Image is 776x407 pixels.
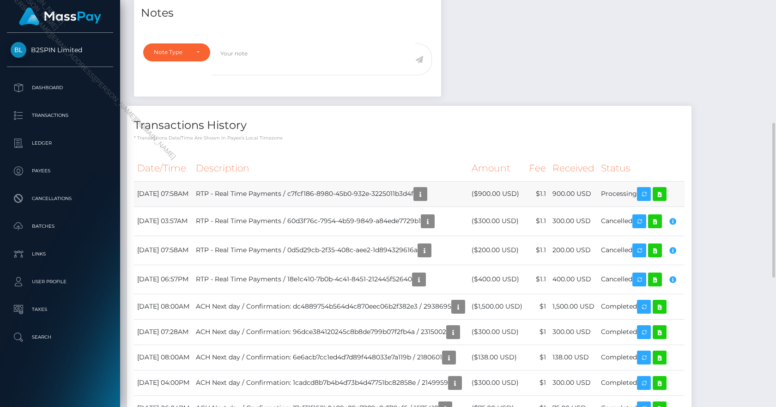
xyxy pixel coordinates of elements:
h4: Notes [141,5,434,21]
td: Processing [598,181,685,207]
td: $1.1 [526,236,549,265]
th: Date/Time [134,156,193,181]
h4: Transactions History [134,117,685,134]
td: ACH Next day / Confirmation: 96dce384120245c8b8de799b07f2fb4a / 2315002 [193,319,468,345]
td: Cancelled [598,265,685,294]
a: Payees [7,159,113,182]
td: RTP - Real Time Payments / 18e1c410-7b0b-4c41-8451-212445f52640 [193,265,468,294]
p: Search [11,330,109,344]
a: Ledger [7,132,113,155]
a: Links [7,243,113,266]
td: RTP - Real Time Payments / 60d3f76c-7954-4b59-9849-a84ede7729b1 [193,207,468,236]
td: Completed [598,294,685,319]
img: B2SPIN Limited [11,42,26,58]
p: Payees [11,164,109,178]
td: [DATE] 08:00AM [134,294,193,319]
td: 200.00 USD [549,236,598,265]
p: Taxes [11,303,109,316]
td: $1 [526,370,549,395]
a: Cancellations [7,187,113,210]
td: $1 [526,294,549,319]
td: $1.1 [526,181,549,207]
td: ($300.00 USD) [468,319,526,345]
p: Batches [11,219,109,233]
td: [DATE] 07:58AM [134,181,193,207]
td: 900.00 USD [549,181,598,207]
a: Dashboard [7,76,113,99]
td: ($200.00 USD) [468,236,526,265]
td: 300.00 USD [549,319,598,345]
td: 300.00 USD [549,370,598,395]
td: Completed [598,345,685,370]
td: $1 [526,319,549,345]
td: ($1,500.00 USD) [468,294,526,319]
td: [DATE] 07:58AM [134,236,193,265]
td: ($300.00 USD) [468,207,526,236]
td: $1.1 [526,207,549,236]
div: Note Type [154,49,189,56]
p: * Transactions date/time are shown in payee's local timezone [134,134,685,141]
td: 400.00 USD [549,265,598,294]
span: B2SPIN Limited [7,46,113,54]
p: Cancellations [11,192,109,206]
td: ($900.00 USD) [468,181,526,207]
td: RTP - Real Time Payments / c7fcf186-8980-45b0-932e-3225011b3d4f [193,181,468,207]
td: Cancelled [598,207,685,236]
p: Dashboard [11,81,109,95]
img: MassPay Logo [19,7,101,25]
td: 1,500.00 USD [549,294,598,319]
a: Transactions [7,104,113,127]
button: Note Type [143,43,210,61]
td: Cancelled [598,236,685,265]
th: Fee [526,156,549,181]
td: [DATE] 06:57PM [134,265,193,294]
td: [DATE] 08:00AM [134,345,193,370]
td: RTP - Real Time Payments / 0d5d29cb-2f35-408c-aee2-1d894329616a [193,236,468,265]
td: ACH Next day / Confirmation: 6e6acb7cc1ed4d7d89f448033e7a119b / 2180601 [193,345,468,370]
p: User Profile [11,275,109,289]
p: Transactions [11,109,109,122]
th: Description [193,156,468,181]
td: Completed [598,370,685,395]
p: Links [11,247,109,261]
td: 300.00 USD [549,207,598,236]
td: 138.00 USD [549,345,598,370]
th: Amount [468,156,526,181]
td: ($400.00 USD) [468,265,526,294]
a: Taxes [7,298,113,321]
td: [DATE] 04:00PM [134,370,193,395]
td: $1.1 [526,265,549,294]
td: Completed [598,319,685,345]
th: Status [598,156,685,181]
td: ACH Next day / Confirmation: 1cadcd8b7b4b4d73b4d47751bc82858e / 2149959 [193,370,468,395]
td: [DATE] 03:57AM [134,207,193,236]
td: $1 [526,345,549,370]
th: Received [549,156,598,181]
td: ACH Next day / Confirmation: dc4889754b564d4c870eec06b2f382e3 / 2938695 [193,294,468,319]
a: User Profile [7,270,113,293]
a: Search [7,326,113,349]
p: Ledger [11,136,109,150]
td: [DATE] 07:28AM [134,319,193,345]
td: ($138.00 USD) [468,345,526,370]
a: Batches [7,215,113,238]
td: ($300.00 USD) [468,370,526,395]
